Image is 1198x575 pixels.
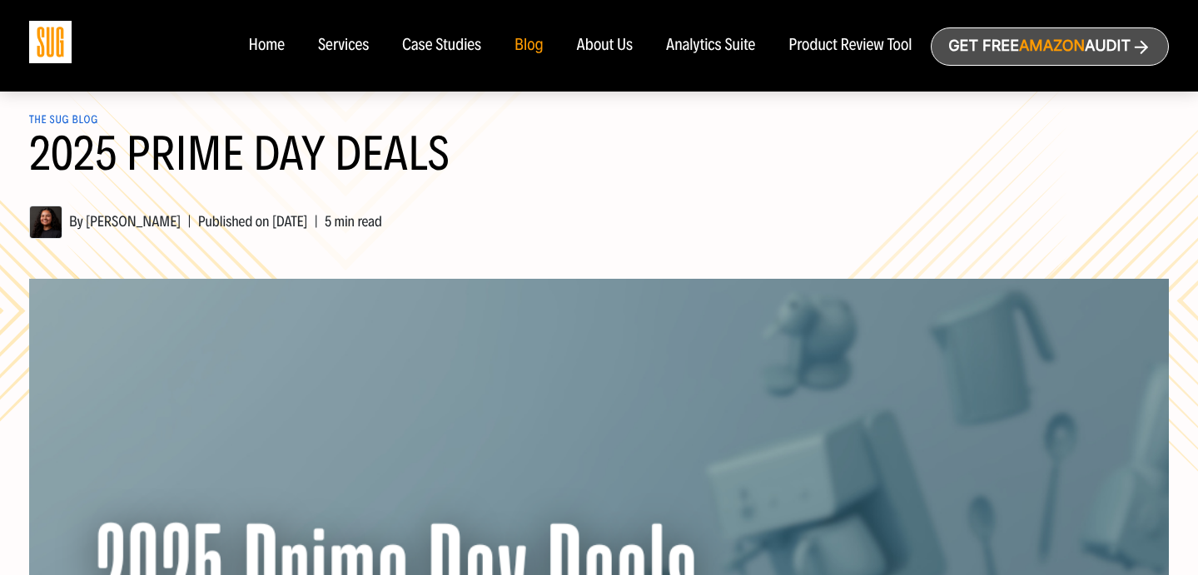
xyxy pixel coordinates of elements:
h1: 2025 Prime Day Deals [29,129,1169,199]
a: Product Review Tool [788,37,912,55]
img: Adrianna Lugo [29,206,62,239]
span: Amazon [1019,37,1085,55]
a: The SUG Blog [29,113,98,126]
a: Home [248,37,284,55]
a: Services [318,37,369,55]
a: Case Studies [402,37,481,55]
span: | [181,212,197,230]
span: | [307,212,324,230]
span: By [PERSON_NAME] Published on [DATE] 5 min read [29,212,382,230]
a: Blog [514,37,544,55]
a: Analytics Suite [666,37,755,55]
img: Sug [29,21,72,63]
a: About Us [577,37,634,55]
a: Get freeAmazonAudit [931,27,1169,66]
